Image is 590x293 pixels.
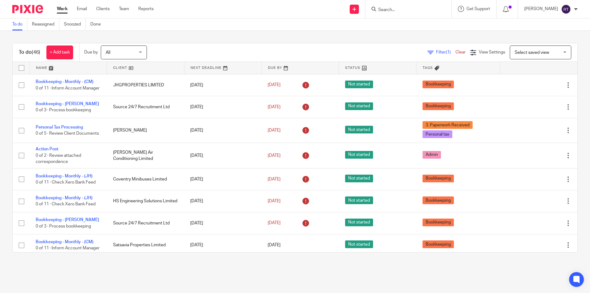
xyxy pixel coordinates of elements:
img: Pixie [12,5,43,13]
a: Bookkeeping - Monthly - (CM) [36,240,93,244]
span: 0 of 5 · Review Client Documents [36,131,99,136]
span: Get Support [466,7,490,11]
span: (46) [32,50,40,55]
a: Reports [138,6,154,12]
span: (1) [446,50,451,54]
span: Filter [436,50,455,54]
a: Done [90,18,105,30]
span: 3. Paperwork Received [423,121,473,129]
td: [DATE] [184,212,262,234]
span: 0 of 11 · Check Xero Bank Feed [36,202,96,207]
span: Bookkeeping [423,219,454,226]
a: Work [57,6,68,12]
a: Personal Tax Processing [36,125,83,129]
a: Bookkeeping - Monthly - (CM) [36,80,93,84]
td: [PERSON_NAME] [107,118,184,143]
td: [DATE] [184,143,262,168]
span: Not started [345,126,373,133]
td: Source 24/7 Recruitment Ltd [107,96,184,118]
td: Source 24/7 Recruitment Ltd [107,212,184,234]
span: 0 of 11 · Check Xero Bank Feed [36,180,96,184]
td: [DATE] [184,96,262,118]
a: Bookkeeping - Monthly - (JH) [36,196,92,200]
span: Select saved view [515,50,549,55]
a: + Add task [46,46,73,59]
span: Not started [345,240,373,248]
h1: To do [19,49,40,56]
span: Not started [345,196,373,204]
span: Bookkeeping [423,102,454,110]
span: Admin [423,151,441,159]
span: [DATE] [268,83,281,87]
a: Reassigned [32,18,59,30]
span: [DATE] [268,177,281,181]
a: Clear [455,50,466,54]
a: To do [12,18,27,30]
span: [DATE] [268,243,281,247]
td: Satsavia Properties Limited [107,234,184,256]
span: [DATE] [268,199,281,203]
a: Bookkeeping - Monthly - (JH) [36,174,92,178]
td: Coventry Minibuses Limited [107,168,184,190]
span: 0 of 3 · Process bookkeeping [36,224,91,228]
span: 0 of 11 · Inform Account Manager [36,86,100,90]
span: Not started [345,175,373,182]
a: Bookkeeping - [PERSON_NAME] [36,102,99,106]
span: 0 of 3 · Process bookkeeping [36,108,91,112]
span: View Settings [479,50,505,54]
td: [DATE] [184,74,262,96]
a: Team [119,6,129,12]
span: Not started [345,151,373,159]
img: svg%3E [561,4,571,14]
input: Search [378,7,433,13]
span: [DATE] [268,153,281,158]
p: [PERSON_NAME] [524,6,558,12]
span: Not started [345,219,373,226]
td: [DATE] [184,168,262,190]
td: JHGPROPERTIES LIMITED [107,74,184,96]
td: [DATE] [184,234,262,256]
span: 0 of 11 · Inform Account Manager [36,246,100,250]
span: [DATE] [268,105,281,109]
td: [DATE] [184,190,262,212]
a: Action Post [36,147,58,151]
a: Bookkeeping - [PERSON_NAME] [36,218,99,222]
span: Tags [423,66,433,69]
span: Bookkeeping [423,175,454,182]
p: Due by [84,49,98,55]
span: Not started [345,102,373,110]
span: [DATE] [268,128,281,133]
span: Bookkeeping [423,196,454,204]
span: Not started [345,81,373,88]
a: Email [77,6,87,12]
span: Bookkeeping [423,240,454,248]
span: Bookkeeping [423,81,454,88]
span: All [106,50,110,55]
td: [DATE] [184,118,262,143]
span: Personal tax [423,130,452,138]
td: [PERSON_NAME] Air Conditioning Limited [107,143,184,168]
span: [DATE] [268,221,281,225]
span: 0 of 2 · Review attached correspondence [36,153,81,164]
a: Clients [96,6,110,12]
a: Snoozed [64,18,86,30]
td: HS Engineering Solutions Limited [107,190,184,212]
